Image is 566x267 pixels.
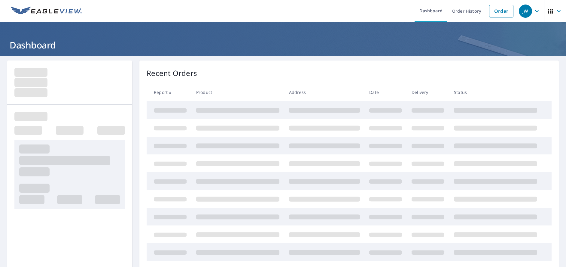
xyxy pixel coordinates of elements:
[7,39,559,51] h1: Dashboard
[449,83,542,101] th: Status
[407,83,449,101] th: Delivery
[147,68,197,79] p: Recent Orders
[284,83,365,101] th: Address
[191,83,284,101] th: Product
[489,5,513,17] a: Order
[147,83,191,101] th: Report #
[11,7,82,16] img: EV Logo
[519,5,532,18] div: JW
[364,83,407,101] th: Date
